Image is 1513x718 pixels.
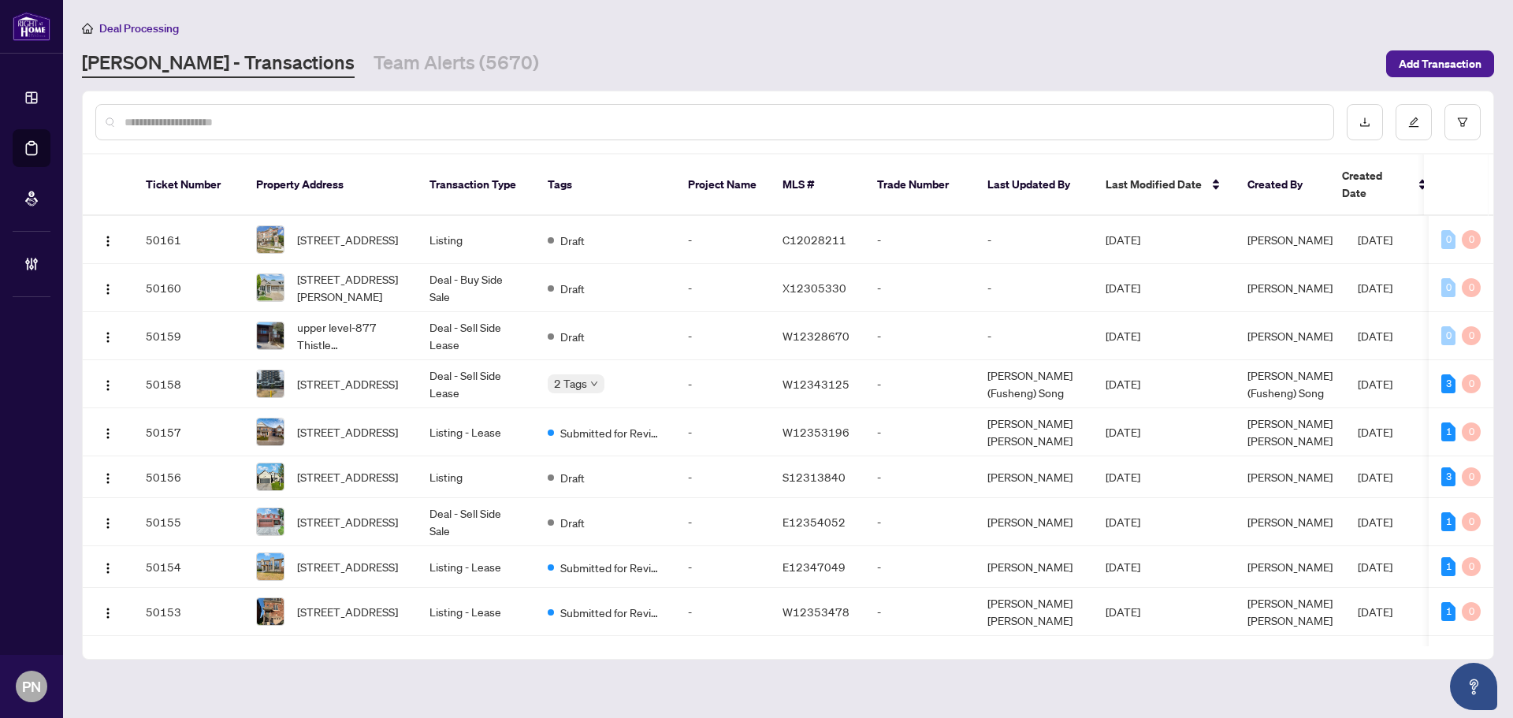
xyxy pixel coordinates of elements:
td: 50157 [133,408,243,456]
td: Deal - Sell Side Lease [417,360,535,408]
td: [PERSON_NAME] (Fusheng) Song [975,360,1093,408]
span: [STREET_ADDRESS] [297,468,398,485]
div: 1 [1441,512,1455,531]
img: thumbnail-img [257,553,284,580]
span: Draft [560,280,585,297]
span: Draft [560,232,585,249]
img: Logo [102,235,114,247]
th: Project Name [675,154,770,216]
span: PN [22,675,41,698]
td: - [864,408,975,456]
td: 50154 [133,546,243,588]
span: [PERSON_NAME] [1247,281,1333,295]
th: Tags [535,154,675,216]
span: [DATE] [1106,470,1140,484]
button: edit [1396,104,1432,140]
td: - [864,216,975,264]
div: 0 [1441,326,1455,345]
span: [DATE] [1358,281,1392,295]
button: Open asap [1450,663,1497,710]
span: Submitted for Review [560,424,663,441]
span: [PERSON_NAME] [PERSON_NAME] [1247,416,1333,448]
span: [PERSON_NAME] [PERSON_NAME] [1247,596,1333,627]
div: 0 [1462,374,1481,393]
span: W12353478 [783,605,849,619]
span: [STREET_ADDRESS] [297,423,398,441]
td: - [675,588,770,636]
span: [PERSON_NAME] [1247,515,1333,529]
span: C12028211 [783,233,846,247]
div: 0 [1462,512,1481,531]
span: [DATE] [1358,560,1392,574]
td: - [675,546,770,588]
td: - [864,360,975,408]
a: Team Alerts (5670) [374,50,539,78]
div: 3 [1441,374,1455,393]
span: [PERSON_NAME] [1247,560,1333,574]
span: [DATE] [1106,233,1140,247]
td: - [675,360,770,408]
button: filter [1444,104,1481,140]
span: [DATE] [1358,470,1392,484]
td: - [675,456,770,498]
td: Listing - Lease [417,408,535,456]
div: 0 [1462,557,1481,576]
span: Submitted for Review [560,604,663,621]
div: 0 [1462,326,1481,345]
td: - [864,546,975,588]
img: thumbnail-img [257,322,284,349]
button: Logo [95,371,121,396]
img: thumbnail-img [257,226,284,253]
span: [DATE] [1106,377,1140,391]
button: Logo [95,464,121,489]
span: down [590,380,598,388]
span: [STREET_ADDRESS] [297,375,398,392]
th: Property Address [243,154,417,216]
span: Last Modified Date [1106,176,1202,193]
td: 50156 [133,456,243,498]
div: 0 [1462,602,1481,621]
img: thumbnail-img [257,419,284,445]
img: Logo [102,427,114,440]
th: Last Modified Date [1093,154,1235,216]
button: Logo [95,554,121,579]
img: thumbnail-img [257,463,284,490]
span: filter [1457,117,1468,128]
td: [PERSON_NAME] [975,456,1093,498]
td: [PERSON_NAME] [PERSON_NAME] [975,408,1093,456]
span: [STREET_ADDRESS] [297,558,398,575]
span: W12328670 [783,329,849,343]
td: [PERSON_NAME] [975,546,1093,588]
button: Logo [95,275,121,300]
td: - [864,588,975,636]
td: Listing - Lease [417,588,535,636]
img: Logo [102,562,114,575]
span: Draft [560,514,585,531]
td: [PERSON_NAME] [PERSON_NAME] [975,588,1093,636]
span: Draft [560,328,585,345]
img: thumbnail-img [257,508,284,535]
td: Listing [417,456,535,498]
td: - [675,264,770,312]
span: Deal Processing [99,21,179,35]
div: 0 [1462,467,1481,486]
span: E12347049 [783,560,846,574]
th: Last Updated By [975,154,1093,216]
span: Add Transaction [1399,51,1481,76]
span: [STREET_ADDRESS][PERSON_NAME] [297,270,404,305]
span: [DATE] [1358,377,1392,391]
span: [STREET_ADDRESS] [297,513,398,530]
div: 0 [1441,230,1455,249]
span: upper level-877 Thistle [STREET_ADDRESS] [297,318,404,353]
span: W12343125 [783,377,849,391]
td: - [975,264,1093,312]
img: Logo [102,517,114,530]
span: Submitted for Review [560,559,663,576]
img: thumbnail-img [257,274,284,301]
td: - [675,216,770,264]
td: - [675,408,770,456]
span: [DATE] [1106,560,1140,574]
img: thumbnail-img [257,598,284,625]
img: Logo [102,331,114,344]
td: Deal - Sell Side Lease [417,312,535,360]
